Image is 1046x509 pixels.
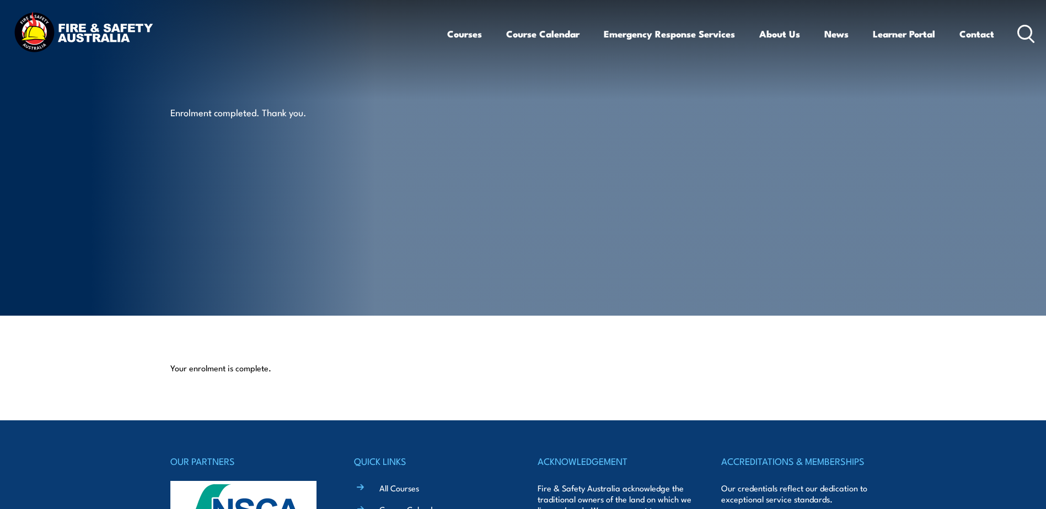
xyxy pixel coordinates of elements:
[759,19,800,48] a: About Us
[447,19,482,48] a: Courses
[170,453,325,469] h4: OUR PARTNERS
[604,19,735,48] a: Emergency Response Services
[354,453,508,469] h4: QUICK LINKS
[170,362,876,373] p: Your enrolment is complete.
[721,483,876,505] p: Our credentials reflect our dedication to exceptional service standards.
[824,19,849,48] a: News
[170,106,372,118] p: Enrolment completed. Thank you.
[538,453,692,469] h4: ACKNOWLEDGEMENT
[959,19,994,48] a: Contact
[721,453,876,469] h4: ACCREDITATIONS & MEMBERSHIPS
[506,19,580,48] a: Course Calendar
[379,482,419,494] a: All Courses
[873,19,935,48] a: Learner Portal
